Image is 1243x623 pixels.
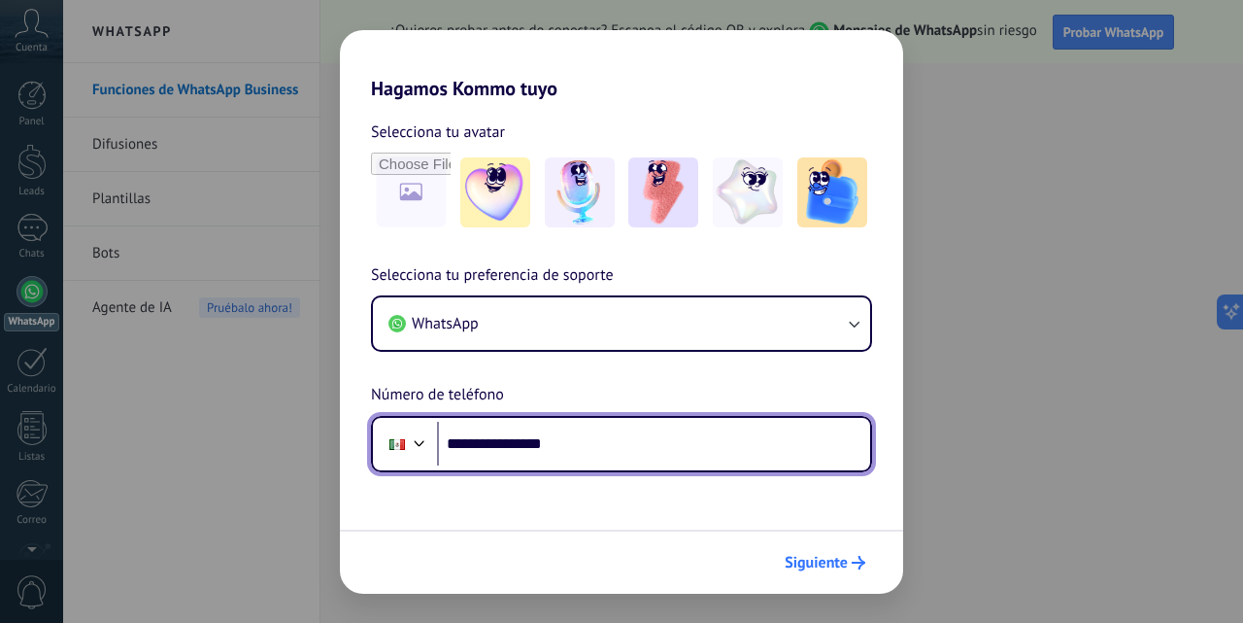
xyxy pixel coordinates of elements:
div: Mexico: + 52 [379,424,416,465]
img: -1.jpeg [460,157,530,227]
img: -4.jpeg [713,157,783,227]
span: Siguiente [785,556,848,570]
img: -3.jpeg [628,157,698,227]
img: -2.jpeg [545,157,615,227]
span: WhatsApp [412,314,479,333]
h2: Hagamos Kommo tuyo [340,30,903,100]
button: WhatsApp [373,297,870,350]
span: Selecciona tu avatar [371,120,505,145]
span: Número de teléfono [371,383,504,408]
button: Siguiente [776,546,874,579]
img: -5.jpeg [797,157,867,227]
span: Selecciona tu preferencia de soporte [371,263,614,289]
